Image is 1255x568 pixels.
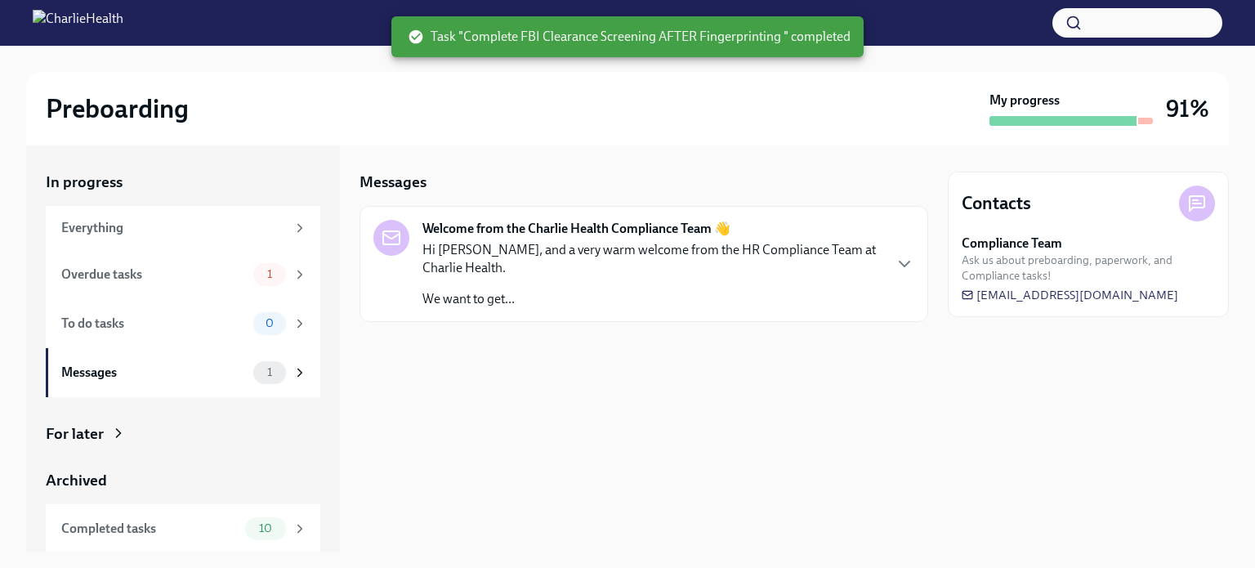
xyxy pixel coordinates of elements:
[46,423,104,445] div: For later
[256,317,284,329] span: 0
[257,366,282,378] span: 1
[962,287,1178,303] a: [EMAIL_ADDRESS][DOMAIN_NAME]
[422,241,882,277] p: Hi [PERSON_NAME], and a very warm welcome from the HR Compliance Team at Charlie Health.
[249,522,282,534] span: 10
[360,172,427,193] h5: Messages
[46,423,320,445] a: For later
[46,299,320,348] a: To do tasks0
[962,235,1062,253] strong: Compliance Team
[46,206,320,250] a: Everything
[962,191,1031,216] h4: Contacts
[46,250,320,299] a: Overdue tasks1
[46,348,320,397] a: Messages1
[46,172,320,193] a: In progress
[61,219,286,237] div: Everything
[46,92,189,125] h2: Preboarding
[422,290,882,308] p: We want to get...
[422,220,730,238] strong: Welcome from the Charlie Health Compliance Team 👋
[257,268,282,280] span: 1
[61,520,239,538] div: Completed tasks
[46,470,320,491] a: Archived
[61,364,247,382] div: Messages
[989,92,1060,110] strong: My progress
[408,28,851,46] span: Task "Complete FBI Clearance Screening AFTER Fingerprinting " completed
[962,253,1215,284] span: Ask us about preboarding, paperwork, and Compliance tasks!
[61,315,247,333] div: To do tasks
[46,504,320,553] a: Completed tasks10
[1166,94,1209,123] h3: 91%
[61,266,247,284] div: Overdue tasks
[33,10,123,36] img: CharlieHealth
